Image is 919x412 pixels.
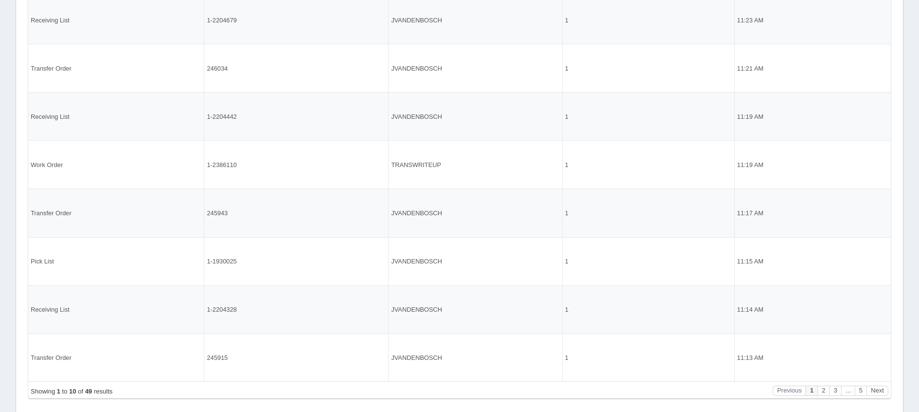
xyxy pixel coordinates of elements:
[2,21,178,70] td: Pick List
[178,262,363,311] td: 1-2386110
[2,118,178,166] td: Receiving List
[363,21,536,70] td: JSWARTOUT
[363,118,536,166] td: JVANDENBOSCH
[526,9,532,20] button: Sort column ascending
[708,166,865,214] td: 11:21 AM
[363,214,536,262] td: JVANDENBOSCH
[539,11,574,19] span: Page Count
[168,9,174,20] button: Sort column ascending
[363,70,536,118] td: JWILLIAMS
[536,262,708,311] td: 1
[708,70,865,118] td: 11:27 AM
[2,311,178,359] td: Transfer Order
[178,70,363,118] td: 1-2386118
[363,166,536,214] td: JVANDENBOSCH
[363,359,536,407] td: JVANDENBOSCH
[178,21,363,70] td: 1-1929943
[536,118,708,166] td: 1
[711,11,741,19] span: Printed At
[178,359,363,407] td: 1-1930025
[536,70,708,118] td: 1
[363,262,536,311] td: TRANSWRITEUP
[708,21,865,70] td: 11:28 AM
[2,166,178,214] td: Transfer Order
[5,11,41,19] span: Report Type
[708,262,865,311] td: 11:19 AM
[2,359,178,407] td: Pick List
[178,214,363,262] td: 1-2204442
[178,166,363,214] td: 246034
[178,118,363,166] td: 1-2204679
[855,9,861,20] button: Sort column ascending
[708,311,865,359] td: 11:17 AM
[352,9,358,20] button: Sort column ascending
[536,359,708,407] td: 1
[365,11,396,19] span: Printed By
[2,70,178,118] td: Work Order
[363,311,536,359] td: JVANDENBOSCH
[536,166,708,214] td: 1
[708,359,865,407] td: 11:15 AM
[708,214,865,262] td: 11:19 AM
[178,311,363,359] td: 245943
[2,262,178,311] td: Work Order
[2,214,178,262] td: Receiving List
[698,9,704,20] button: Sort column ascending
[536,21,708,70] td: 1
[181,11,219,19] span: Document ID
[708,118,865,166] td: 11:23 AM
[536,214,708,262] td: 1
[536,311,708,359] td: 1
